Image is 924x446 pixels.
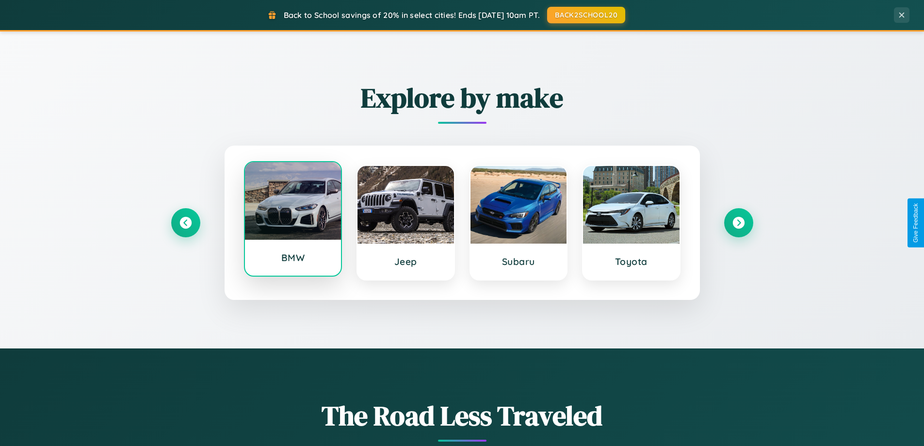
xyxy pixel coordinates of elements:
[284,10,540,20] span: Back to School savings of 20% in select cities! Ends [DATE] 10am PT.
[171,79,753,116] h2: Explore by make
[171,397,753,434] h1: The Road Less Traveled
[547,7,625,23] button: BACK2SCHOOL20
[367,256,444,267] h3: Jeep
[912,203,919,243] div: Give Feedback
[480,256,557,267] h3: Subaru
[593,256,670,267] h3: Toyota
[255,252,332,264] h3: BMW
